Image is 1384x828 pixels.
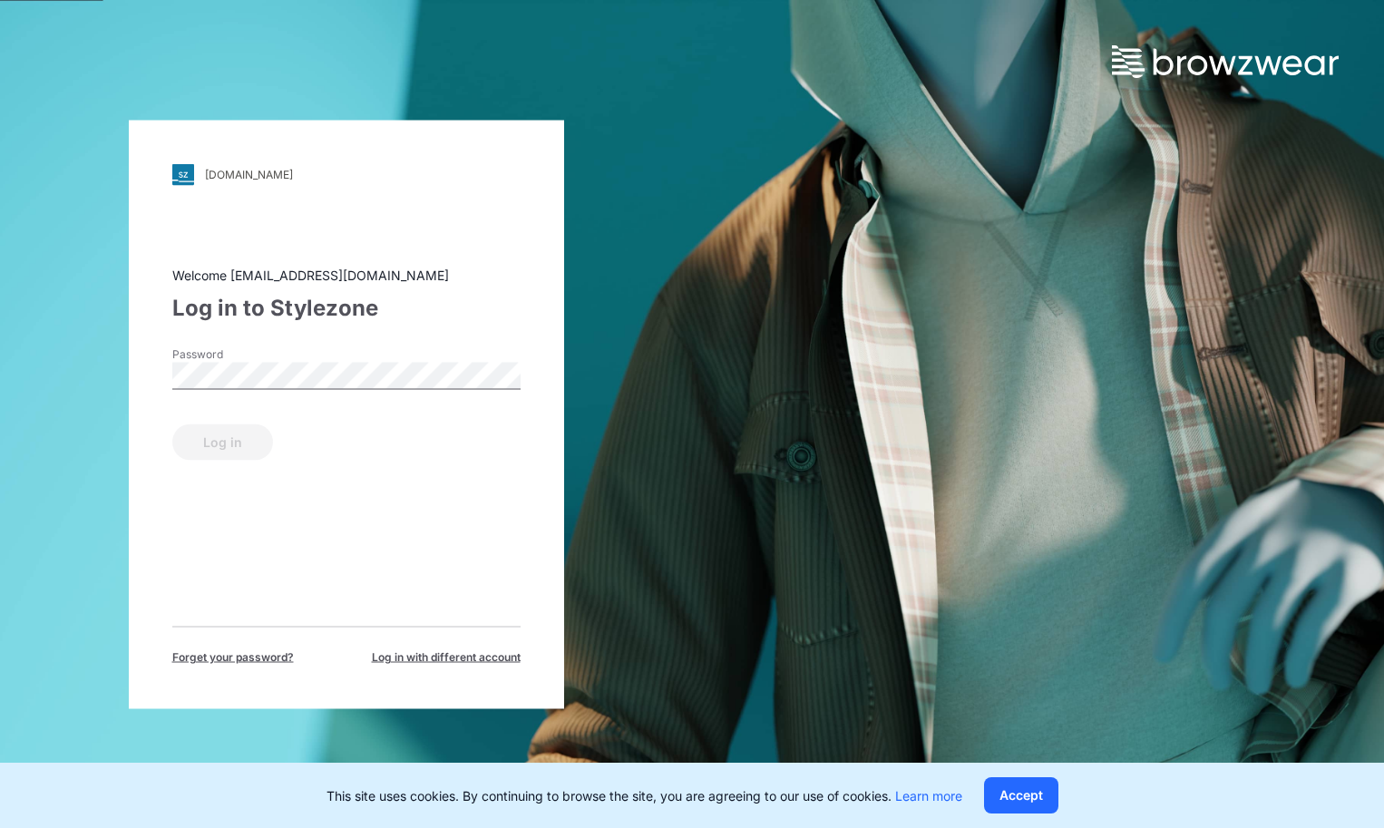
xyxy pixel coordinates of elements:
[172,265,521,284] div: Welcome [EMAIL_ADDRESS][DOMAIN_NAME]
[984,777,1058,813] button: Accept
[172,163,194,185] img: svg+xml;base64,PHN2ZyB3aWR0aD0iMjgiIGhlaWdodD0iMjgiIHZpZXdCb3g9IjAgMCAyOCAyOCIgZmlsbD0ibm9uZSIgeG...
[1112,45,1339,78] img: browzwear-logo.73288ffb.svg
[205,168,293,181] div: [DOMAIN_NAME]
[172,648,294,665] span: Forget your password?
[372,648,521,665] span: Log in with different account
[172,163,521,185] a: [DOMAIN_NAME]
[172,291,521,324] div: Log in to Stylezone
[172,346,299,362] label: Password
[895,788,962,804] a: Learn more
[327,786,962,805] p: This site uses cookies. By continuing to browse the site, you are agreeing to our use of cookies.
